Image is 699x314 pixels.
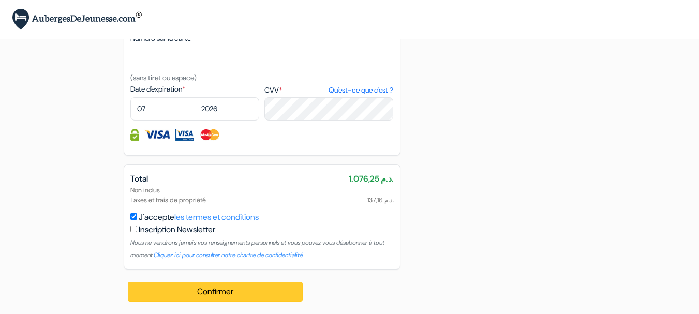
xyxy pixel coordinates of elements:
[130,73,197,82] small: (sans tiret ou espace)
[130,129,139,141] img: Information de carte de crédit entièrement encryptée et sécurisée
[144,129,170,141] img: Visa
[139,211,259,223] label: J'accepte
[12,9,142,30] img: AubergesDeJeunesse.com
[130,185,394,205] div: Non inclus Taxes et frais de propriété
[130,238,384,259] small: Nous ne vendrons jamais vos renseignements personnels et vous pouvez vous désabonner à tout moment.
[264,85,393,96] label: CVV
[128,282,303,302] button: Confirmer
[130,84,259,95] label: Date d'expiration
[174,212,259,222] a: les termes et conditions
[154,251,304,259] a: Cliquez ici pour consulter notre chartre de confidentialité.
[175,129,194,141] img: Visa Electron
[329,85,393,96] a: Qu'est-ce que c'est ?
[349,173,394,185] span: 1.076,25 د.م.
[130,173,148,184] span: Total
[139,223,215,236] label: Inscription Newsletter
[367,195,394,205] span: 137,16 د.م.
[199,129,220,141] img: Master Card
